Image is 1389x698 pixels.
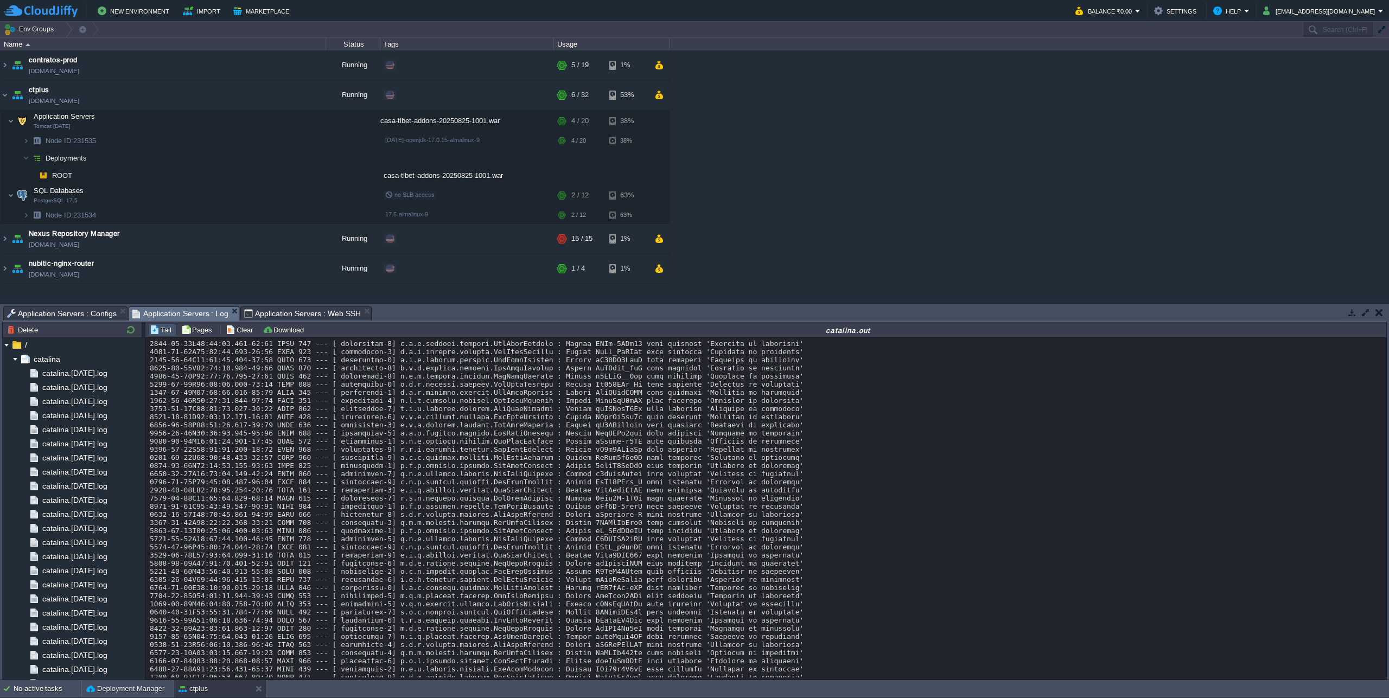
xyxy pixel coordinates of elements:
[244,307,361,320] span: Application Servers : Web SSH
[571,80,589,110] div: 6 / 32
[40,425,109,434] a: catalina.[DATE].log
[609,50,645,80] div: 1%
[29,269,79,280] a: [DOMAIN_NAME]
[1,254,9,283] img: AMDAwAAAACH5BAEAAAAALAAAAAABAAEAAAICRAEAOw==
[1213,4,1244,17] button: Help
[29,228,120,239] a: Nexus Repository Manager
[40,566,109,575] span: catalina.[DATE].log
[23,340,29,350] span: /
[233,4,292,17] button: Marketplace
[40,636,109,646] a: catalina.[DATE].log
[571,184,589,206] div: 2 / 12
[40,382,109,392] span: catalina.[DATE].log
[7,307,117,320] span: Application Servers : Configs
[15,184,30,206] img: AMDAwAAAACH5BAEAAAAALAAAAAABAAEAAAICRAEAOw==
[132,307,229,321] span: Application Servers : Log
[44,136,98,145] a: Node ID:231535
[40,509,109,519] a: catalina.[DATE].log
[183,4,224,17] button: Import
[40,552,109,561] a: catalina.[DATE].log
[29,55,78,66] a: contratos-prod
[1343,655,1378,687] iframe: chat widget
[4,22,58,37] button: Env Groups
[40,453,109,463] a: catalina.[DATE].log
[51,171,74,180] a: ROOT
[327,38,380,50] div: Status
[40,537,109,547] a: catalina.[DATE].log
[40,439,109,449] span: catalina.[DATE].log
[40,608,109,618] a: catalina.[DATE].log
[33,187,85,195] a: SQL DatabasesPostgreSQL 17.5
[40,411,109,420] a: catalina.[DATE].log
[4,4,78,18] img: CloudJiffy
[1,38,326,50] div: Name
[571,224,592,253] div: 15 / 15
[14,680,81,697] div: No active tasks
[40,368,109,378] a: catalina.[DATE].log
[1075,4,1135,17] button: Balance ₹0.00
[46,211,73,219] span: Node ID:
[40,678,109,688] a: catalina.[DATE].log
[385,191,435,198] span: no SLB access
[46,137,73,145] span: Node ID:
[10,254,25,283] img: AMDAwAAAACH5BAEAAAAALAAAAAABAAEAAAICRAEAOw==
[609,110,645,132] div: 38%
[571,50,589,80] div: 5 / 19
[40,481,109,491] span: catalina.[DATE].log
[1154,4,1200,17] button: Settings
[385,137,480,143] span: [DATE]-openjdk-17.0.15-almalinux-9
[26,43,30,46] img: AMDAwAAAACH5BAEAAAAALAAAAAABAAEAAAICRAEAOw==
[29,66,79,76] a: [DOMAIN_NAME]
[33,186,85,195] span: SQL Databases
[609,132,645,149] div: 38%
[609,207,645,223] div: 63%
[29,239,79,250] a: [DOMAIN_NAME]
[40,594,109,604] span: catalina.[DATE].log
[609,254,645,283] div: 1%
[15,110,30,132] img: AMDAwAAAACH5BAEAAAAALAAAAAABAAEAAAICRAEAOw==
[44,210,98,220] span: 231534
[179,683,208,694] button: ctplus
[23,207,29,223] img: AMDAwAAAACH5BAEAAAAALAAAAAABAAEAAAICRAEAOw==
[181,325,215,335] button: Pages
[86,683,164,694] button: Deployment Manager
[10,80,25,110] img: AMDAwAAAACH5BAEAAAAALAAAAAABAAEAAAICRAEAOw==
[29,85,49,95] a: ctplus
[40,495,109,505] a: catalina.[DATE].log
[40,396,109,406] a: catalina.[DATE].log
[609,80,645,110] div: 53%
[609,224,645,253] div: 1%
[226,325,256,335] button: Clear
[10,224,25,253] img: AMDAwAAAACH5BAEAAAAALAAAAAABAAEAAAICRAEAOw==
[326,80,380,110] div: Running
[380,167,554,184] div: casa-tibet-addons-20250825-1001.war
[40,580,109,590] span: catalina.[DATE].log
[40,467,109,477] span: catalina.[DATE].log
[40,650,109,660] a: catalina.[DATE].log
[40,523,109,533] a: catalina.[DATE].log
[385,211,428,217] span: 17.5-almalinux-9
[29,95,79,106] a: [DOMAIN_NAME]
[31,354,62,364] a: catalina
[609,184,645,206] div: 63%
[40,622,109,632] a: catalina.[DATE].log
[23,150,29,167] img: AMDAwAAAACH5BAEAAAAALAAAAAABAAEAAAICRAEAOw==
[1,80,9,110] img: AMDAwAAAACH5BAEAAAAALAAAAAABAAEAAAICRAEAOw==
[326,224,380,253] div: Running
[29,167,36,184] img: AMDAwAAAACH5BAEAAAAALAAAAAABAAEAAAICRAEAOw==
[571,110,589,132] div: 4 / 20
